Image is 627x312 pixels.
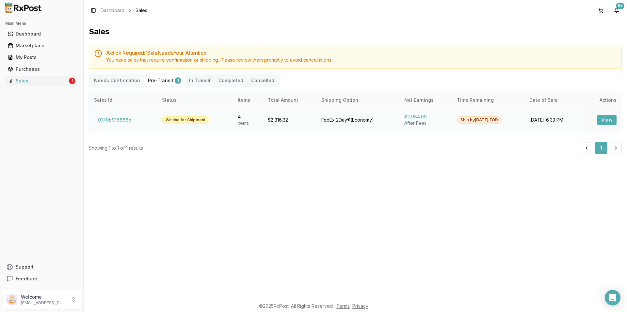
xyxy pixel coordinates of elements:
div: $2,084.69 [404,113,446,120]
a: Purchases [5,63,78,75]
a: Sales1 [5,75,78,87]
div: 9+ [616,3,624,9]
a: Marketplace [5,40,78,52]
a: Dashboard [5,28,78,40]
th: Total Amount [263,92,316,108]
div: Waiting for Shipment [162,116,209,124]
p: [EMAIL_ADDRESS][DOMAIN_NAME] [21,300,66,305]
button: Support [3,261,81,273]
div: 4 [238,113,257,120]
a: Terms [336,303,350,309]
th: Sales Id [89,92,157,108]
button: Cancelled [247,75,278,86]
button: View [597,115,617,125]
th: Net Earnings [399,92,452,108]
h2: Main Menu [5,21,78,26]
div: 1 [69,78,75,84]
button: Dashboard [3,29,81,39]
div: Purchases [8,66,75,72]
div: Dashboard [8,31,75,37]
a: My Posts [5,52,78,63]
h5: Action Required: 1 Sale Need s Your Attention! [106,50,616,55]
a: Dashboard [101,7,124,14]
nav: breadcrumb [101,7,147,14]
th: Items [233,92,263,108]
div: Showing 1 to 1 of 1 results [89,145,143,151]
div: After Fees [404,120,446,126]
img: RxPost Logo [3,3,44,13]
div: Ship by [DATE] EOD [457,116,502,124]
button: 0170b916666b [94,115,135,125]
button: Sales1 [3,76,81,86]
th: Status [157,92,233,108]
div: $2,316.32 [268,117,311,123]
div: Sales [8,78,68,84]
th: Shipping Option [316,92,399,108]
h1: Sales [89,26,622,37]
button: Pre-Transit [144,75,185,86]
button: Feedback [3,273,81,285]
div: 1 [175,77,181,84]
div: [DATE] 6:33 PM [529,117,577,123]
button: My Posts [3,52,81,63]
img: User avatar [7,294,17,305]
th: Date of Sale [524,92,583,108]
span: Feedback [16,275,38,282]
p: Welcome [21,294,66,300]
div: FedEx 2Day® ( Economy ) [321,117,394,123]
th: Actions [583,92,622,108]
th: Time Remaining [452,92,524,108]
button: Purchases [3,64,81,74]
button: Completed [215,75,247,86]
button: In Transit [185,75,215,86]
button: Marketplace [3,40,81,51]
div: Item s [238,120,257,126]
div: Marketplace [8,42,75,49]
div: You have sales that require confirmation or shipping. Please review them promptly to avoid cancel... [106,57,616,63]
button: 9+ [611,5,622,16]
button: 1 [595,142,607,154]
a: Privacy [352,303,368,309]
div: Open Intercom Messenger [605,290,620,305]
span: Sales [136,7,147,14]
div: My Posts [8,54,75,61]
button: Needs Confirmation [90,75,144,86]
